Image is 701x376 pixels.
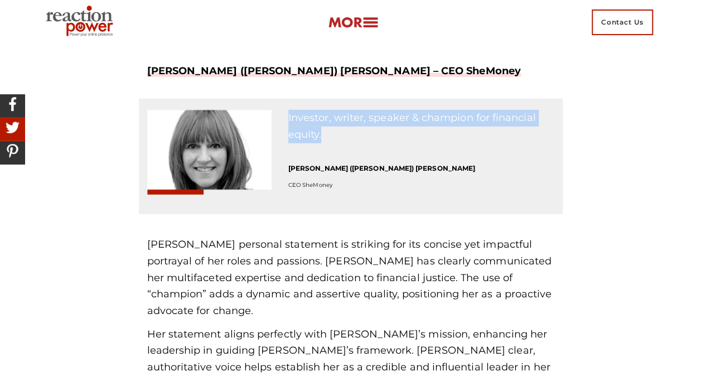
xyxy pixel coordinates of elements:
[288,181,554,190] p: CEO SheMoney
[147,110,272,195] img: Jacki
[3,118,22,137] img: Share On Twitter
[3,94,22,114] img: Share On Facebook
[147,237,554,319] p: [PERSON_NAME] personal statement is striking for its concise yet impactful portrayal of her roles...
[147,65,521,77] a: [PERSON_NAME] ([PERSON_NAME]) [PERSON_NAME] – CEO SheMoney
[328,16,378,29] img: more-btn.png
[288,164,475,172] strong: [PERSON_NAME] ([PERSON_NAME]) [PERSON_NAME]
[288,110,554,143] p: Investor, writer, speaker & champion for financial equity.
[592,9,653,35] span: Contact Us
[41,2,122,42] img: Executive Branding | Personal Branding Agency
[3,141,22,161] img: Share On Pinterest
